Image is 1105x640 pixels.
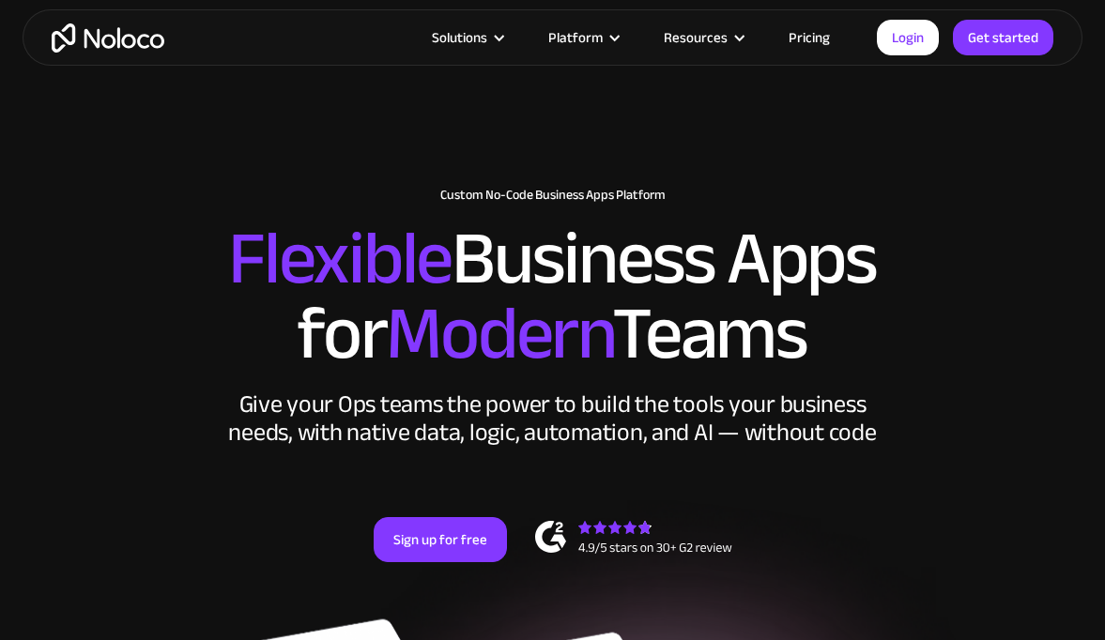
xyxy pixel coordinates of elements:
a: home [52,23,164,53]
a: Get started [953,20,1053,55]
div: Give your Ops teams the power to build the tools your business needs, with native data, logic, au... [224,390,882,447]
div: Platform [525,25,640,50]
div: Resources [664,25,728,50]
a: Pricing [765,25,853,50]
div: Solutions [408,25,525,50]
div: Platform [548,25,603,50]
div: Solutions [432,25,487,50]
a: Login [877,20,939,55]
h2: Business Apps for Teams [19,221,1086,372]
a: Sign up for free [374,517,507,562]
span: Modern [386,264,612,404]
h1: Custom No-Code Business Apps Platform [19,188,1086,203]
span: Flexible [228,189,452,328]
div: Resources [640,25,765,50]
